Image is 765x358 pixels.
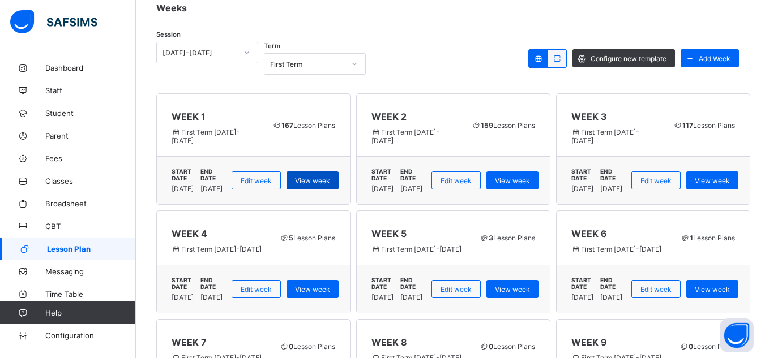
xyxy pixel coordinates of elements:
span: First Term [DATE]-[DATE] [571,128,660,145]
span: First Term [DATE]-[DATE] [571,245,668,253]
span: Time Table [45,290,136,299]
b: 0 [689,342,693,351]
span: Fees [45,154,136,163]
span: View week [695,285,730,294]
span: END DATE [600,168,626,182]
b: 1 [690,234,693,242]
span: First Term [DATE]-[DATE] [172,245,267,253]
span: Lesson Plans [673,121,735,130]
span: First Term [DATE]-[DATE] [172,128,259,145]
span: Help [45,308,135,317]
span: WEEK 4 [172,228,267,239]
span: [DATE] [200,184,223,193]
span: Edit week [241,285,272,294]
b: 0 [489,342,493,351]
b: 167 [281,121,293,130]
span: [DATE] [172,184,194,193]
span: Messaging [45,267,136,276]
span: CBT [45,222,136,231]
span: START DATE [371,168,397,182]
span: Edit week [441,176,472,185]
span: START DATE [172,277,197,290]
span: Edit week [640,176,672,185]
span: START DATE [371,277,397,290]
span: Student [45,109,136,118]
span: [DATE] [200,293,223,301]
span: Lesson Plan [47,244,136,253]
b: 5 [289,234,293,242]
span: View week [495,176,530,185]
span: Session [156,31,181,38]
span: View week [295,285,330,294]
span: WEEK 9 [571,337,666,348]
span: Edit week [241,176,272,185]
span: Parent [45,131,136,140]
span: Staff [45,86,136,95]
span: Weeks [156,2,187,14]
span: START DATE [172,168,197,182]
span: Lesson Plans [479,234,535,242]
span: [DATE] [371,293,394,301]
span: View week [495,285,530,294]
span: START DATE [571,277,597,290]
span: WEEK 7 [172,337,267,348]
span: Lesson Plans [479,342,535,351]
span: [DATE] [371,184,394,193]
span: END DATE [200,168,226,182]
span: WEEK 1 [172,111,259,122]
span: Lesson Plans [279,342,335,351]
span: WEEK 8 [371,337,467,348]
div: First Term [270,60,345,68]
span: WEEK 2 [371,111,459,122]
span: Classes [45,176,136,186]
span: Lesson Plans [272,121,335,130]
div: [DATE]-[DATE] [163,49,237,57]
span: [DATE] [571,184,593,193]
span: [DATE] [571,293,593,301]
span: START DATE [571,168,597,182]
span: Lesson Plans [679,342,735,351]
span: Lesson Plans [680,234,735,242]
span: END DATE [200,277,226,290]
span: [DATE] [400,293,422,301]
span: View week [695,176,730,185]
span: [DATE] [400,184,422,193]
span: Edit week [640,285,672,294]
b: 117 [682,121,693,130]
span: Broadsheet [45,199,136,208]
span: First Term [DATE]-[DATE] [371,128,459,145]
span: [DATE] [172,293,194,301]
span: Edit week [441,285,472,294]
b: 3 [489,234,493,242]
span: Dashboard [45,63,136,72]
button: Open asap [720,318,754,352]
span: END DATE [600,277,626,290]
span: END DATE [400,168,426,182]
span: First Term [DATE]-[DATE] [371,245,467,253]
span: END DATE [400,277,426,290]
span: WEEK 3 [571,111,660,122]
span: Lesson Plans [279,234,335,242]
span: [DATE] [600,293,622,301]
span: Configuration [45,331,135,340]
b: 0 [289,342,293,351]
img: safsims [10,10,97,34]
span: Term [264,42,280,50]
span: View week [295,176,330,185]
span: WEEK 6 [571,228,668,239]
span: Configure new template [591,54,666,63]
span: Lesson Plans [471,121,535,130]
span: [DATE] [600,184,622,193]
b: 159 [481,121,493,130]
span: Add Week [699,54,730,63]
span: WEEK 5 [371,228,467,239]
